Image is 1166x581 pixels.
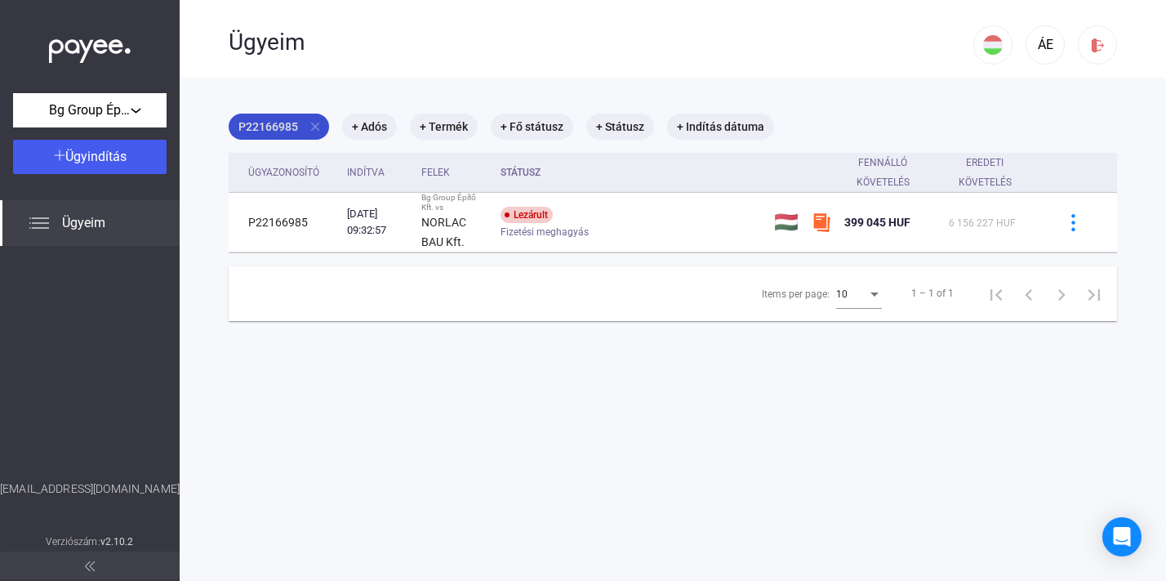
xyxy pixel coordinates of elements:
strong: v2.10.2 [100,536,134,547]
button: more-blue [1056,205,1090,239]
mat-chip: + Fő státusz [491,114,573,140]
td: 🇭🇺 [768,193,805,253]
mat-icon: close [308,119,323,134]
button: Last page [1078,277,1110,310]
div: Indítva [347,163,385,182]
div: Bg Group Építő Kft. vs [421,193,487,212]
strong: NORLAC BAU Kft. [421,216,466,248]
button: First page [980,277,1012,310]
td: P22166985 [229,193,340,253]
img: white-payee-white-dot.svg [49,30,131,64]
div: 1 – 1 of 1 [911,284,954,303]
img: szamlazzhu-mini [812,212,831,232]
img: logout-red [1089,37,1106,54]
mat-select: Items per page: [836,284,882,303]
div: Fennálló követelés [844,153,936,192]
span: 399 045 HUF [844,216,910,229]
img: list.svg [29,213,49,233]
div: Fennálló követelés [844,153,921,192]
mat-chip: + Termék [410,114,478,140]
span: Ügyindítás [65,149,127,164]
div: ÁE [1031,35,1059,55]
div: Ügyazonosító [248,163,334,182]
button: Next page [1045,277,1078,310]
th: Státusz [494,153,768,193]
div: Felek [421,163,450,182]
mat-chip: P22166985 [229,114,329,140]
button: Previous page [1012,277,1045,310]
span: 6 156 227 HUF [949,217,1016,229]
mat-chip: + Indítás dátuma [667,114,774,140]
img: more-blue [1065,214,1082,231]
div: Open Intercom Messenger [1102,517,1142,556]
button: Bg Group Építő Kft. [13,93,167,127]
div: Indítva [347,163,408,182]
mat-chip: + Adós [342,114,397,140]
div: Items per page: [762,284,830,304]
span: Fizetési meghagyás [501,222,589,242]
div: Felek [421,163,487,182]
button: ÁE [1026,25,1065,65]
div: Lezárult [501,207,553,223]
span: 10 [836,288,848,300]
span: Ügyeim [62,213,105,233]
div: Ügyazonosító [248,163,319,182]
img: HU [983,35,1003,55]
img: plus-white.svg [54,150,65,161]
button: HU [973,25,1012,65]
div: Eredeti követelés [949,153,1035,192]
div: [DATE] 09:32:57 [347,206,408,239]
div: Eredeti követelés [949,153,1021,192]
span: Bg Group Építő Kft. [49,101,131,120]
div: Ügyeim [229,29,973,56]
button: logout-red [1078,25,1117,65]
img: arrow-double-left-grey.svg [85,561,95,571]
button: Ügyindítás [13,140,167,174]
mat-chip: + Státusz [586,114,654,140]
